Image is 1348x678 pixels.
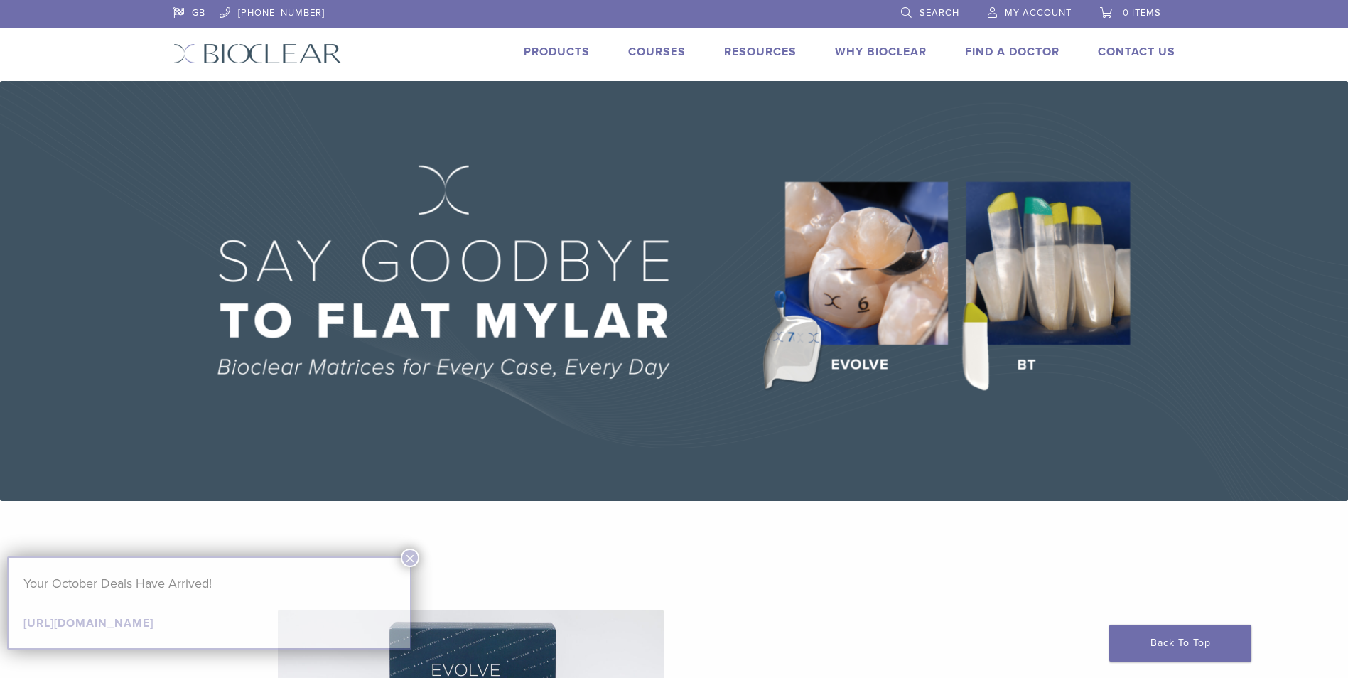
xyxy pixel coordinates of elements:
[173,43,342,64] img: Bioclear
[724,45,797,59] a: Resources
[920,7,959,18] span: Search
[23,616,153,630] a: [URL][DOMAIN_NAME]
[965,45,1059,59] a: Find A Doctor
[23,573,395,594] p: Your October Deals Have Arrived!
[1109,625,1251,662] a: Back To Top
[524,45,590,59] a: Products
[1005,7,1072,18] span: My Account
[1123,7,1161,18] span: 0 items
[401,549,419,567] button: Close
[1098,45,1175,59] a: Contact Us
[835,45,927,59] a: Why Bioclear
[628,45,686,59] a: Courses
